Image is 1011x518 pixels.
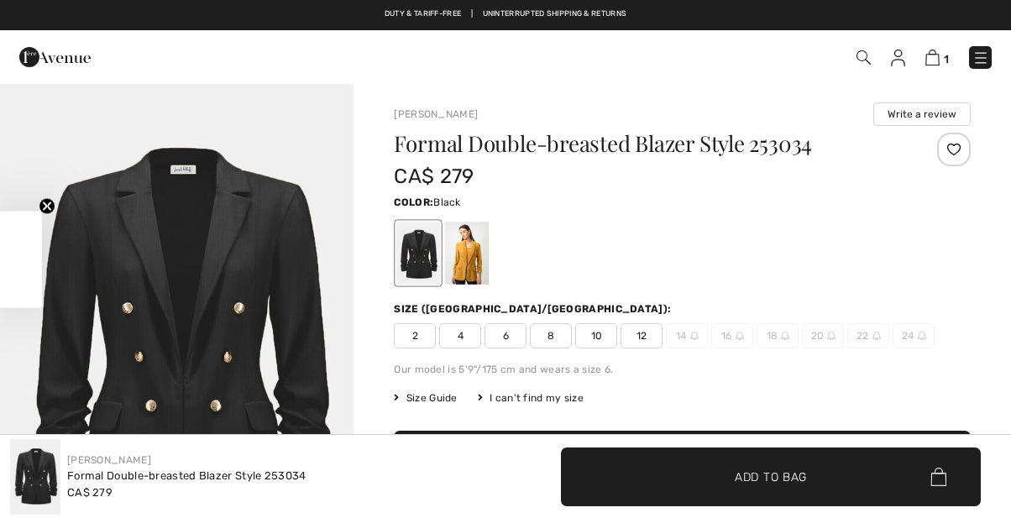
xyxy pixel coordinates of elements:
[872,332,881,340] img: ring-m.svg
[827,332,836,340] img: ring-m.svg
[67,486,113,499] span: CA$ 279
[396,222,440,285] div: Black
[394,301,674,317] div: Size ([GEOGRAPHIC_DATA]/[GEOGRAPHIC_DATA]):
[561,447,981,506] button: Add to Bag
[711,323,753,348] span: 16
[394,431,971,489] button: Add to Bag
[757,323,799,348] span: 18
[918,332,926,340] img: ring-m.svg
[856,50,871,65] img: Search
[781,332,789,340] img: ring-m.svg
[394,108,478,120] a: [PERSON_NAME]
[439,323,481,348] span: 4
[394,133,874,154] h1: Formal Double-breasted Blazer Style 253034
[925,50,940,65] img: Shopping Bag
[394,196,433,208] span: Color:
[67,468,306,484] div: Formal Double-breasted Blazer Style 253034
[735,468,807,485] span: Add to Bag
[485,323,526,348] span: 6
[802,323,844,348] span: 20
[39,197,55,214] button: Close teaser
[891,50,905,66] img: My Info
[530,323,572,348] span: 8
[575,323,617,348] span: 10
[394,165,474,188] span: CA$ 279
[893,323,935,348] span: 24
[930,468,946,486] img: Bag.svg
[67,454,151,466] a: [PERSON_NAME]
[394,390,457,406] span: Size Guide
[478,390,584,406] div: I can't find my size
[19,40,91,74] img: 1ère Avenue
[690,332,699,340] img: ring-m.svg
[394,362,971,377] div: Our model is 5'9"/175 cm and wears a size 6.
[873,102,971,126] button: Write a review
[394,323,436,348] span: 2
[925,47,949,67] a: 1
[621,323,663,348] span: 12
[19,48,91,64] a: 1ère Avenue
[433,196,461,208] span: Black
[972,50,989,66] img: Menu
[445,222,489,285] div: Medallion
[666,323,708,348] span: 14
[736,332,744,340] img: ring-m.svg
[847,323,889,348] span: 22
[944,53,949,65] span: 1
[10,439,60,515] img: Formal Double-Breasted Blazer Style 253034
